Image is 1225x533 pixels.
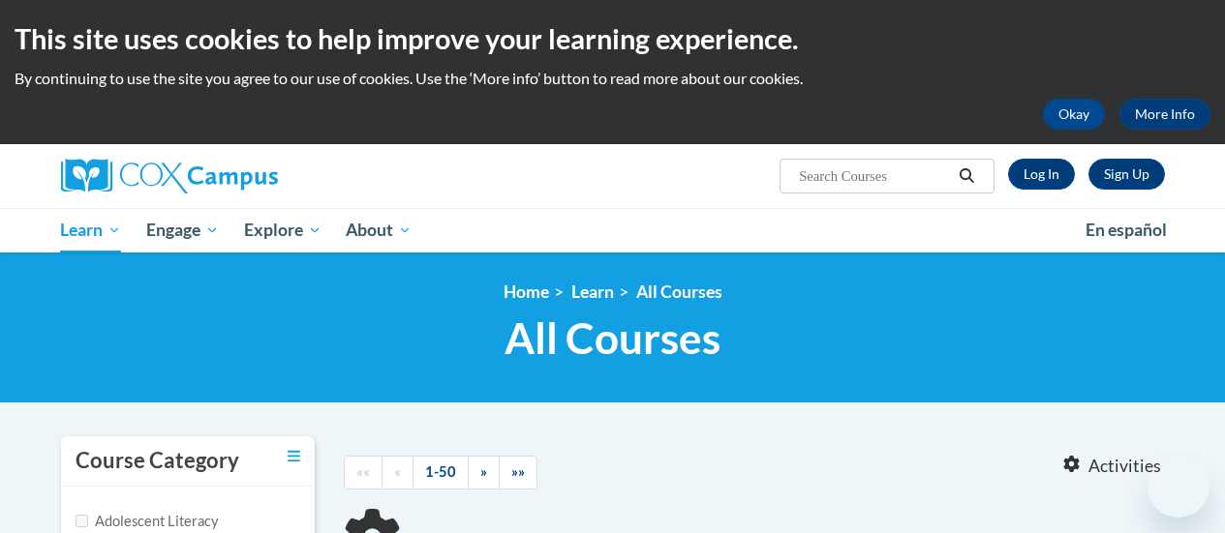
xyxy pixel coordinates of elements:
span: Explore [244,219,322,242]
span: En español [1086,220,1167,240]
span: Learn [60,219,121,242]
a: En español [1073,210,1179,251]
a: Learn [48,208,135,252]
a: Cox Campus [61,159,410,193]
img: Cox Campus [61,159,278,193]
span: «« [356,463,370,480]
span: »» [511,463,525,480]
a: Toggle collapse [288,446,300,467]
a: Learn [571,281,614,302]
span: Activities [1088,456,1161,477]
a: Begining [344,456,383,489]
h3: Course Category [76,446,239,476]
input: Search Courses [797,164,952,188]
a: Register [1088,159,1165,190]
a: Engage [134,208,231,252]
h2: This site uses cookies to help improve your learning experience. [15,19,1210,58]
a: All Courses [636,281,722,302]
a: 1-50 [413,456,469,489]
input: Checkbox for Options [76,515,88,527]
p: By continuing to use the site you agree to our use of cookies. Use the ‘More info’ button to read... [15,68,1210,89]
a: Home [504,281,549,302]
a: Previous [382,456,413,489]
span: All Courses [505,312,720,364]
span: About [346,219,412,242]
span: » [480,463,487,480]
span: « [394,463,401,480]
a: About [333,208,424,252]
a: Next [468,456,500,489]
span: Engage [146,219,219,242]
a: Log In [1008,159,1075,190]
button: Search [952,164,981,188]
a: Explore [231,208,334,252]
iframe: Button to launch messaging window [1148,456,1210,518]
a: End [499,456,537,489]
a: More Info [1119,99,1210,130]
label: Adolescent Literacy [76,511,219,532]
button: Okay [1043,99,1105,130]
div: Main menu [46,208,1179,252]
